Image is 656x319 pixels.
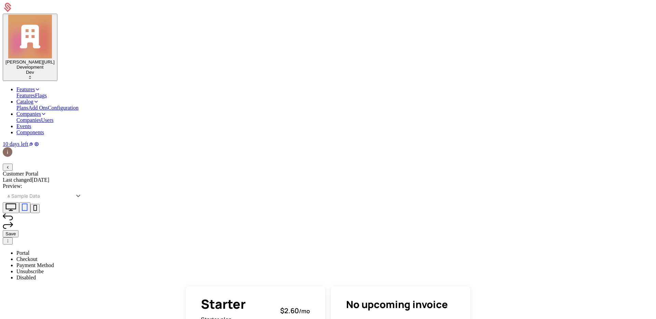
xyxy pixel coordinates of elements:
[19,202,30,213] button: tablet
[3,14,57,81] button: Select environment
[5,59,55,65] span: [PERSON_NAME][URL]
[28,141,34,147] a: Integrations
[3,147,12,157] img: issac zico
[16,268,44,274] span: Unsubscribe
[28,105,48,111] a: Add Ons
[16,111,46,117] a: Companies
[16,129,44,135] a: Components
[3,171,653,177] div: Customer Portal
[30,204,40,213] button: mobile
[3,202,19,213] button: desktop
[16,99,39,105] a: Catalog
[41,117,53,123] a: Users
[3,222,653,230] div: redo
[3,177,653,183] div: Last changed [DATE]
[16,86,40,92] a: Features
[16,275,36,280] span: Disabled
[3,86,653,136] nav: Main
[16,256,37,262] span: Checkout
[8,15,52,58] img: issac.ai
[48,105,79,111] a: Configuration
[16,117,41,123] a: Companies
[280,306,299,315] span: $2.60
[3,183,22,189] span: Preview:
[16,123,31,129] a: Events
[35,93,47,98] a: Flags
[3,230,18,237] button: Save
[3,147,12,157] button: Open user button
[16,262,54,268] span: Payment Method
[16,250,29,256] span: Portal
[26,70,34,75] span: Dev
[299,307,310,315] sub: / mo
[3,141,28,147] a: 10 days left
[3,237,13,245] button: Select action
[3,213,653,222] div: undo
[34,141,39,147] a: Settings
[5,65,55,70] div: Development
[201,298,246,310] span: Starter
[16,93,35,98] a: Features
[346,297,448,311] span: No upcoming invoice
[16,105,28,111] a: Plans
